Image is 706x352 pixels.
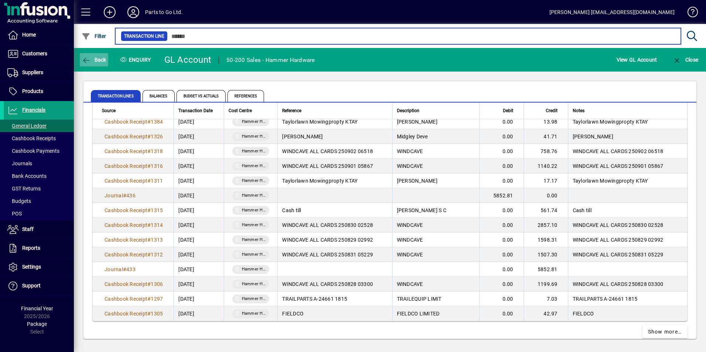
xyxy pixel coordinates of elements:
[573,163,664,169] span: WINDCAVE ALL CARDS 250901 05867
[104,266,123,272] span: Journal
[282,237,373,243] span: WINDCAVE ALL CARDS 250829 02992
[479,114,524,129] td: 0.00
[242,118,267,125] span: Hammer Hardware
[282,119,357,125] span: Taylorlawn Mowingpropty KTAY
[22,264,41,270] span: Settings
[4,277,74,295] a: Support
[282,207,301,213] span: Cash till
[242,221,267,229] span: Hammer Hardware
[178,207,194,214] span: [DATE]
[104,148,147,154] span: Cashbook Receipt
[573,281,664,287] span: WINDCAVE ALL CARDS 250828 03300
[573,311,594,317] span: FIELDCO
[22,226,34,232] span: Staff
[479,232,524,247] td: 0.00
[151,296,163,302] span: 1297
[524,188,568,203] td: 0.00
[7,161,32,166] span: Journals
[151,237,163,243] span: 1313
[147,178,151,184] span: #
[4,45,74,63] a: Customers
[124,32,164,40] span: Transaction Line
[242,148,267,155] span: Hammer Hardware
[397,311,440,317] span: FIELDCO LIMITED
[397,281,423,287] span: WINDCAVE
[227,90,264,102] span: References
[4,182,74,195] a: GST Returns
[528,107,564,115] div: Credit
[7,148,59,154] span: Cashbook Payments
[102,118,165,126] a: Cashbook Receipt#1384
[242,133,267,140] span: Hammer Hardware
[573,296,638,302] span: TRAILPARTS A-24661 1815
[524,247,568,262] td: 1507.30
[615,53,659,66] button: View GL Account
[282,222,373,228] span: WINDCAVE ALL CARDS 250830 02528
[104,163,147,169] span: Cashbook Receipt
[151,252,163,258] span: 1312
[642,325,688,338] a: Show more…
[22,32,36,38] span: Home
[114,54,159,66] div: Enquiry
[123,193,126,199] span: #
[4,258,74,276] a: Settings
[242,177,267,184] span: Hammer Hardware
[7,135,56,141] span: Cashbook Receipts
[397,107,419,115] span: Description
[242,162,267,170] span: Hammer Hardware
[102,251,165,259] a: Cashbook Receipt#1312
[524,306,568,321] td: 42.97
[176,90,226,102] span: Budget vs Actuals
[80,53,108,66] button: Back
[524,129,568,144] td: 41.71
[22,283,41,289] span: Support
[104,222,147,228] span: Cashbook Receipt
[573,222,664,228] span: WINDCAVE ALL CARDS 250830 02528
[397,237,423,243] span: WINDCAVE
[147,281,151,287] span: #
[282,107,301,115] span: Reference
[104,237,147,243] span: Cashbook Receipt
[104,178,147,184] span: Cashbook Receipt
[524,218,568,232] td: 2857.10
[98,6,121,19] button: Add
[573,107,585,115] span: Notes
[102,236,165,244] a: Cashbook Receipt#1313
[672,57,698,63] span: Close
[178,162,194,170] span: [DATE]
[524,203,568,218] td: 561.74
[104,296,147,302] span: Cashbook Receipt
[178,133,194,140] span: [DATE]
[178,177,194,184] span: [DATE]
[178,251,194,258] span: [DATE]
[151,178,163,184] span: 1311
[147,296,151,302] span: #
[102,221,165,229] a: Cashbook Receipt#1314
[397,148,423,154] span: WINDCAVE
[102,206,165,214] a: Cashbook Receipt#1315
[178,148,194,155] span: [DATE]
[479,129,524,144] td: 0.00
[151,311,163,317] span: 1305
[242,295,267,303] span: Hammer Hardware
[102,132,165,141] a: Cashbook Receipt#1326
[82,33,106,39] span: Filter
[102,310,165,318] a: Cashbook Receipt#1305
[102,280,165,288] a: Cashbook Receipt#1306
[397,252,423,258] span: WINDCAVE
[102,295,165,303] a: Cashbook Receipt#1297
[4,63,74,82] a: Suppliers
[151,222,163,228] span: 1314
[282,134,323,139] span: [PERSON_NAME]
[524,277,568,291] td: 1199.69
[104,281,147,287] span: Cashbook Receipt
[7,173,47,179] span: Bank Accounts
[147,222,151,228] span: #
[242,236,267,244] span: Hammer Hardware
[397,119,438,125] span: [PERSON_NAME]
[397,163,423,169] span: WINDCAVE
[178,280,194,288] span: [DATE]
[102,177,165,185] a: Cashbook Receipt#1311
[178,266,194,273] span: [DATE]
[282,148,373,154] span: WINDCAVE ALL CARDS 250902 06518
